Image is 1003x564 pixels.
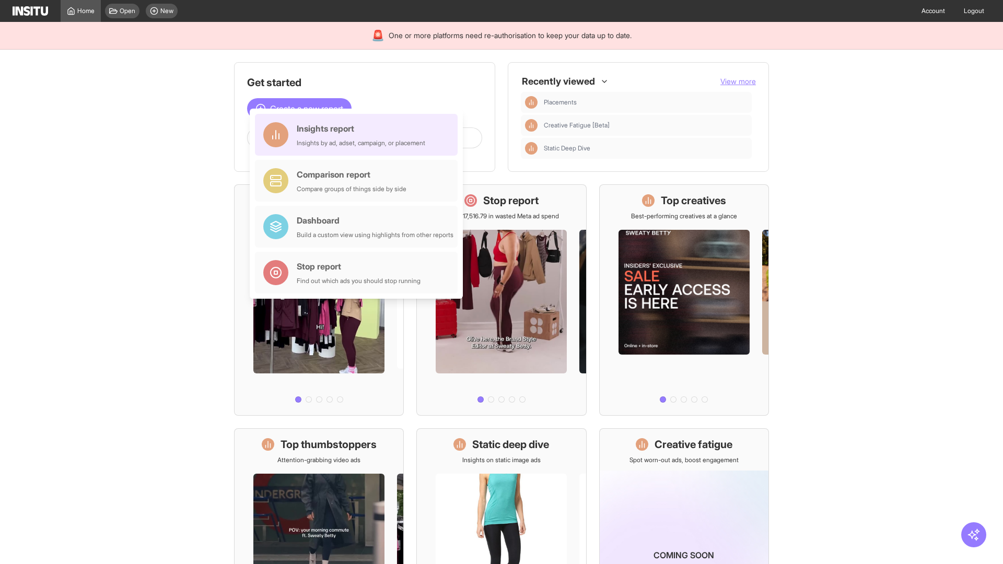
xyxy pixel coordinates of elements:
span: Placements [544,98,577,107]
span: New [160,7,173,15]
button: Create a new report [247,98,352,119]
span: One or more platforms need re-authorisation to keep your data up to date. [389,30,632,41]
span: Static Deep Dive [544,144,748,152]
div: Insights [525,96,538,109]
span: Open [120,7,135,15]
div: Insights [525,119,538,132]
p: Best-performing creatives at a glance [631,212,737,220]
h1: Top creatives [661,193,726,208]
div: Build a custom view using highlights from other reports [297,231,453,239]
a: Stop reportSave £17,516.79 in wasted Meta ad spend [416,184,586,416]
h1: Stop report [483,193,539,208]
button: View more [720,76,756,87]
span: View more [720,77,756,86]
span: Creative Fatigue [Beta] [544,121,748,130]
span: Placements [544,98,748,107]
p: Attention-grabbing video ads [277,456,360,464]
img: Logo [13,6,48,16]
span: Create a new report [270,102,343,115]
p: Insights on static image ads [462,456,541,464]
span: Creative Fatigue [Beta] [544,121,610,130]
div: Insights report [297,122,425,135]
div: Dashboard [297,214,453,227]
div: Stop report [297,260,421,273]
div: Insights [525,142,538,155]
a: What's live nowSee all active ads instantly [234,184,404,416]
p: Save £17,516.79 in wasted Meta ad spend [444,212,559,220]
h1: Top thumbstoppers [281,437,377,452]
div: 🚨 [371,28,384,43]
div: Comparison report [297,168,406,181]
h1: Static deep dive [472,437,549,452]
a: Top creativesBest-performing creatives at a glance [599,184,769,416]
div: Find out which ads you should stop running [297,277,421,285]
span: Static Deep Dive [544,144,590,152]
div: Insights by ad, adset, campaign, or placement [297,139,425,147]
h1: Get started [247,75,482,90]
div: Compare groups of things side by side [297,185,406,193]
span: Home [77,7,95,15]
